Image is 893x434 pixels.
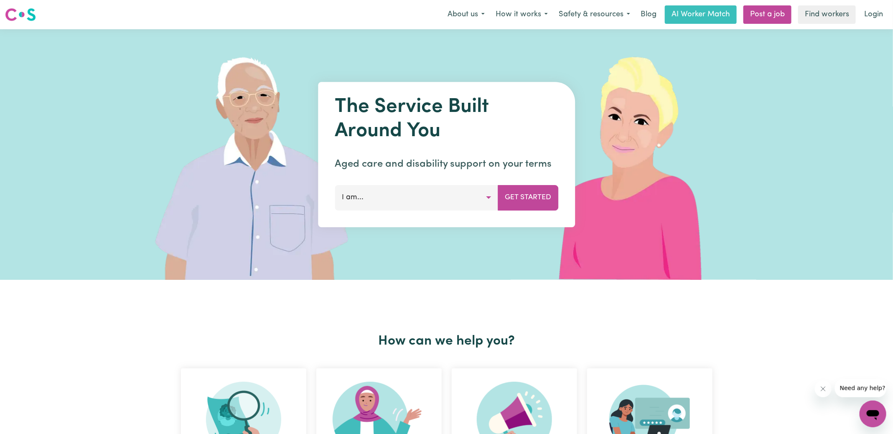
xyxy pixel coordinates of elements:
button: About us [442,6,490,23]
a: Careseekers logo [5,5,36,24]
h1: The Service Built Around You [335,95,558,143]
a: AI Worker Match [665,5,737,24]
a: Post a job [743,5,791,24]
iframe: Message from company [835,379,886,397]
a: Login [859,5,888,24]
iframe: Button to launch messaging window [860,401,886,427]
a: Find workers [798,5,856,24]
p: Aged care and disability support on your terms [335,157,558,172]
h2: How can we help you? [176,333,717,349]
a: Blog [636,5,661,24]
iframe: Close message [815,381,832,397]
img: Careseekers logo [5,7,36,22]
button: Safety & resources [553,6,636,23]
button: I am... [335,185,498,210]
button: How it works [490,6,553,23]
button: Get Started [498,185,558,210]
